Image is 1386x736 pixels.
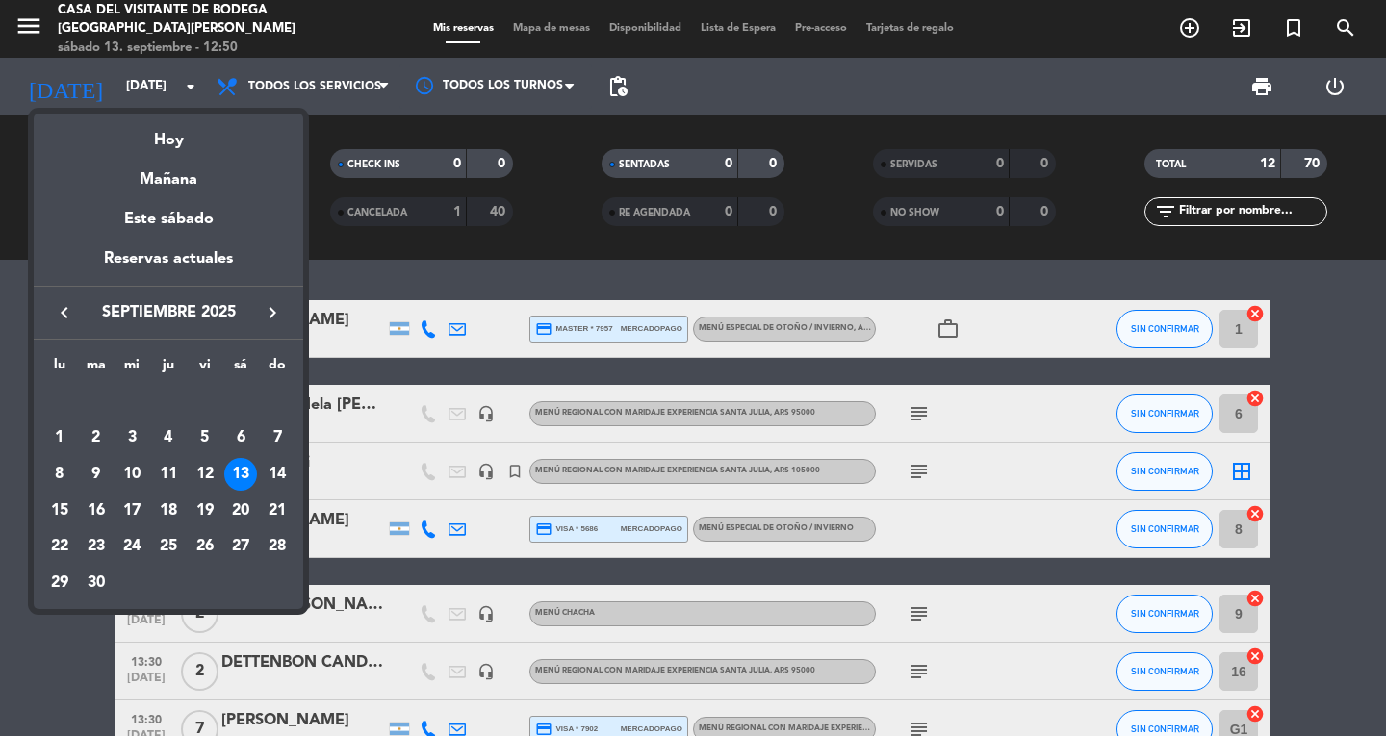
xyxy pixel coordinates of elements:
[223,493,260,529] td: 20 de septiembre de 2025
[115,421,148,454] div: 3
[114,529,150,566] td: 24 de septiembre de 2025
[152,531,185,564] div: 25
[189,495,221,527] div: 19
[41,354,78,384] th: lunes
[115,458,148,491] div: 10
[150,420,187,457] td: 4 de septiembre de 2025
[187,354,223,384] th: viernes
[78,456,115,493] td: 9 de septiembre de 2025
[47,300,82,325] button: keyboard_arrow_left
[223,529,260,566] td: 27 de septiembre de 2025
[152,458,185,491] div: 11
[150,493,187,529] td: 18 de septiembre de 2025
[43,495,76,527] div: 15
[78,420,115,457] td: 2 de septiembre de 2025
[41,456,78,493] td: 8 de septiembre de 2025
[34,114,303,153] div: Hoy
[114,493,150,529] td: 17 de septiembre de 2025
[259,354,295,384] th: domingo
[34,153,303,192] div: Mañana
[78,493,115,529] td: 16 de septiembre de 2025
[223,354,260,384] th: sábado
[80,495,113,527] div: 16
[41,493,78,529] td: 15 de septiembre de 2025
[261,421,294,454] div: 7
[224,531,257,564] div: 27
[187,456,223,493] td: 12 de septiembre de 2025
[261,531,294,564] div: 28
[150,456,187,493] td: 11 de septiembre de 2025
[152,495,185,527] div: 18
[43,567,76,599] div: 29
[261,458,294,491] div: 14
[43,458,76,491] div: 8
[43,421,76,454] div: 1
[187,420,223,457] td: 5 de septiembre de 2025
[259,420,295,457] td: 7 de septiembre de 2025
[41,565,78,601] td: 29 de septiembre de 2025
[78,529,115,566] td: 23 de septiembre de 2025
[150,354,187,384] th: jueves
[115,531,148,564] div: 24
[80,421,113,454] div: 2
[78,354,115,384] th: martes
[34,192,303,246] div: Este sábado
[223,420,260,457] td: 6 de septiembre de 2025
[224,458,257,491] div: 13
[223,456,260,493] td: 13 de septiembre de 2025
[261,301,284,324] i: keyboard_arrow_right
[41,420,78,457] td: 1 de septiembre de 2025
[78,565,115,601] td: 30 de septiembre de 2025
[259,529,295,566] td: 28 de septiembre de 2025
[114,420,150,457] td: 3 de septiembre de 2025
[189,421,221,454] div: 5
[34,246,303,286] div: Reservas actuales
[80,531,113,564] div: 23
[187,493,223,529] td: 19 de septiembre de 2025
[43,531,76,564] div: 22
[150,529,187,566] td: 25 de septiembre de 2025
[187,529,223,566] td: 26 de septiembre de 2025
[255,300,290,325] button: keyboard_arrow_right
[53,301,76,324] i: keyboard_arrow_left
[80,567,113,599] div: 30
[224,421,257,454] div: 6
[114,354,150,384] th: miércoles
[41,384,295,420] td: SEP.
[189,458,221,491] div: 12
[41,529,78,566] td: 22 de septiembre de 2025
[261,495,294,527] div: 21
[224,495,257,527] div: 20
[114,456,150,493] td: 10 de septiembre de 2025
[115,495,148,527] div: 17
[259,493,295,529] td: 21 de septiembre de 2025
[82,300,255,325] span: septiembre 2025
[152,421,185,454] div: 4
[189,531,221,564] div: 26
[80,458,113,491] div: 9
[259,456,295,493] td: 14 de septiembre de 2025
